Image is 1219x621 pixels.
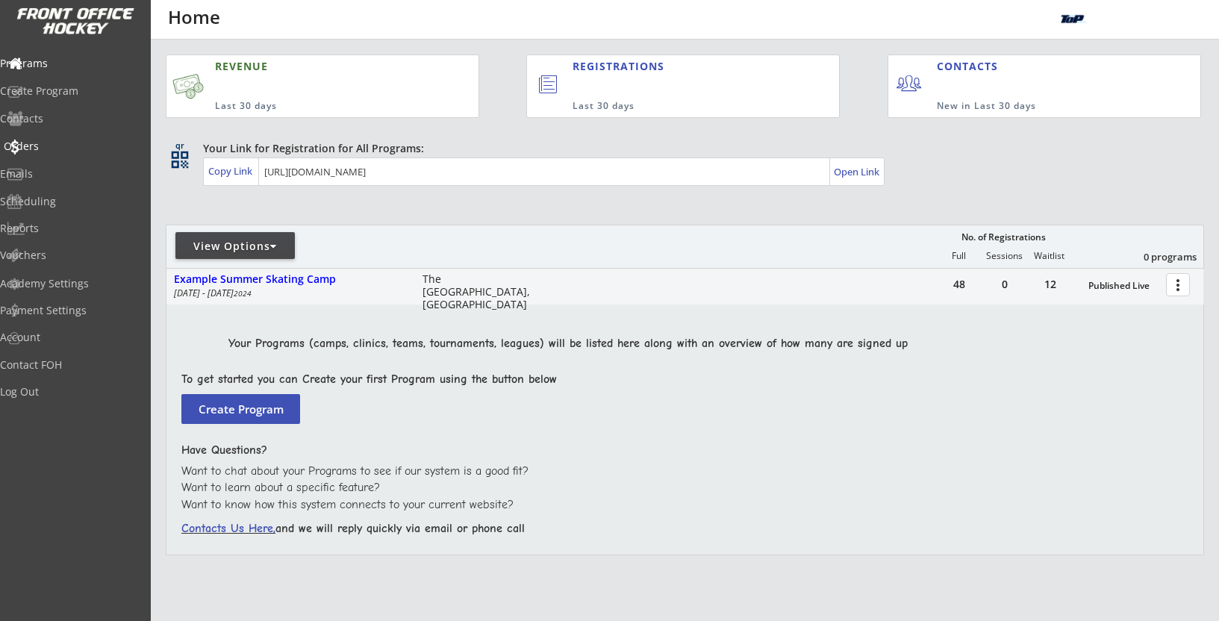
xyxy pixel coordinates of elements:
[937,100,1132,113] div: New in Last 30 days
[423,273,540,310] div: The [GEOGRAPHIC_DATA], [GEOGRAPHIC_DATA]
[1027,251,1072,261] div: Waitlist
[181,463,1179,513] div: Want to chat about your Programs to see if our system is a good fit? Want to learn about a specif...
[573,59,770,74] div: REGISTRATIONS
[1166,273,1190,296] button: more_vert
[174,289,402,298] div: [DATE] - [DATE]
[982,251,1027,261] div: Sessions
[834,166,881,178] div: Open Link
[208,164,255,178] div: Copy Link
[181,442,1179,458] div: Have Questions?
[203,141,1158,156] div: Your Link for Registration for All Programs:
[170,141,188,151] div: qr
[215,100,407,113] div: Last 30 days
[834,161,881,182] a: Open Link
[228,335,1194,352] div: Your Programs (camps, clinics, teams, tournaments, leagues) will be listed here along with an ove...
[181,522,275,535] font: Contacts Us Here,
[234,288,252,299] em: 2024
[175,239,295,254] div: View Options
[181,394,300,424] button: Create Program
[169,149,191,171] button: qr_code
[958,232,1050,243] div: No. of Registrations
[1088,281,1159,291] div: Published Live
[937,251,982,261] div: Full
[215,59,407,74] div: REVENUE
[937,59,1005,74] div: CONTACTS
[982,279,1027,290] div: 0
[573,100,779,113] div: Last 30 days
[1028,279,1073,290] div: 12
[4,141,138,152] div: Orders
[181,371,1179,387] div: To get started you can Create your first Program using the button below
[1119,250,1197,263] div: 0 programs
[181,520,1179,537] div: and we will reply quickly via email or phone call
[937,279,982,290] div: 48
[174,273,407,286] div: Example Summer Skating Camp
